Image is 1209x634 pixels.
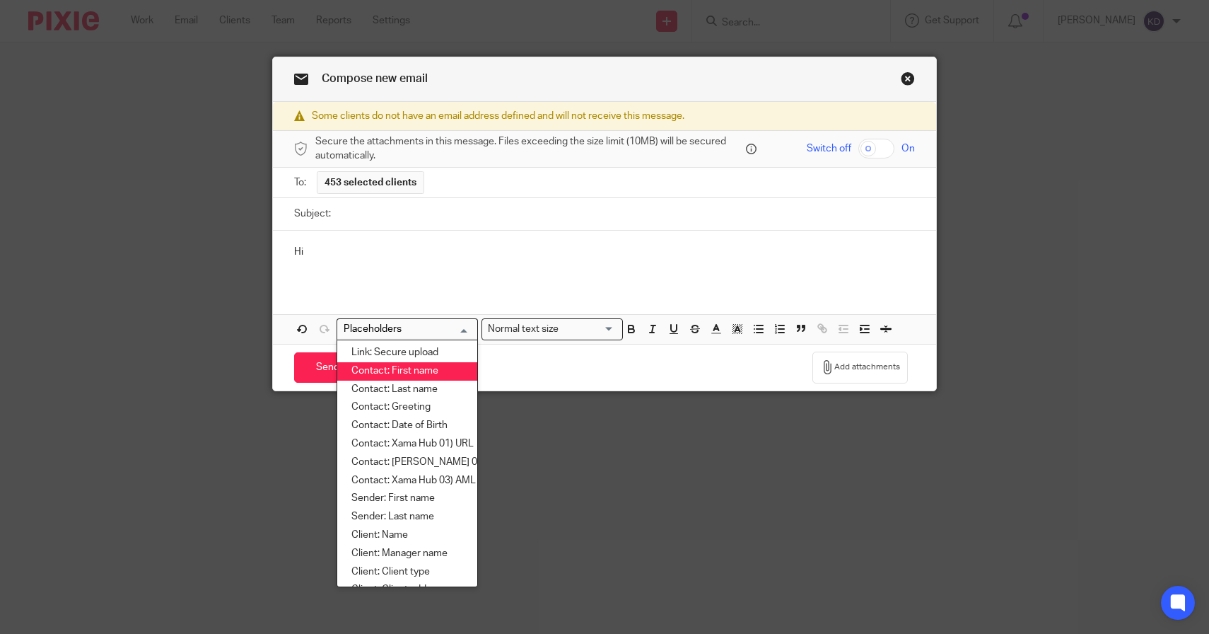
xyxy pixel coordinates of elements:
div: Placeholders [337,318,478,340]
li: Client: Manager name [337,545,477,563]
p: Hi [294,245,916,259]
span: Some clients do not have an email address defined and will not receive this message. [312,109,684,123]
li: Sender: Last name [337,508,477,526]
label: Subject: [294,207,331,221]
li: Sender: First name [337,490,477,508]
li: Contact: First name [337,362,477,381]
li: Contact: Xama Hub 03) AML check review status [337,472,477,490]
li: Link: Secure upload [337,344,477,362]
label: To: [294,175,310,190]
li: Client: Client type [337,563,477,582]
li: Contact: Greeting [337,398,477,417]
span: Switch off [807,142,851,156]
input: Send [294,352,361,383]
span: Compose new email [322,73,428,84]
span: Secure the attachments in this message. Files exceeding the size limit (10MB) will be secured aut... [315,134,742,163]
li: Client: Client address [337,581,477,599]
li: Contact: Xama Hub 01) URL [337,435,477,454]
input: Search for option [563,322,614,337]
li: Client: Name [337,526,477,545]
span: On [901,142,915,156]
button: Add attachments [812,352,908,384]
li: Contact: [PERSON_NAME] 02) Onboarding request review status [337,454,477,472]
div: Search for option [337,318,478,340]
span: Normal text size [485,322,562,337]
div: Search for option [481,318,623,340]
span: Add attachments [834,362,900,373]
input: Search for option [339,322,469,337]
span: 453 selected clients [325,175,416,190]
li: Contact: Last name [337,381,477,399]
li: Contact: Date of Birth [337,417,477,435]
a: Close this dialog window [901,71,915,91]
div: Text styles [481,318,623,340]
